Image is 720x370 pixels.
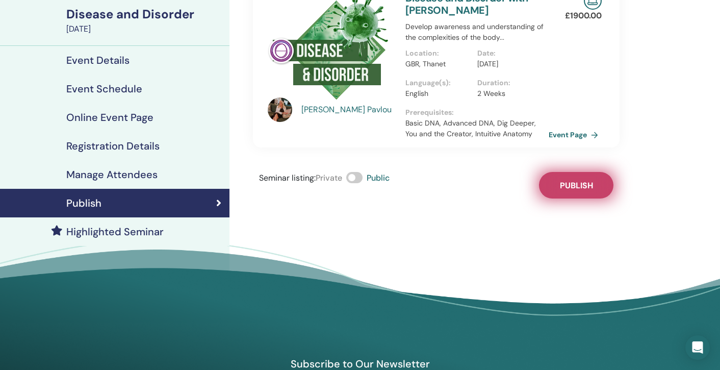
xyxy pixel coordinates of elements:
p: English [405,88,471,99]
div: Disease and Disorder [66,6,223,23]
span: Private [316,172,342,183]
p: GBR, Thanet [405,59,471,69]
div: [DATE] [66,23,223,35]
img: default.jpg [268,97,292,122]
button: Publish [539,172,613,199]
h4: Event Details [66,54,130,66]
p: Basic DNA, Advanced DNA, Dig Deeper, You and the Creator, Intuitive Anatomy [405,118,549,139]
div: Open Intercom Messenger [685,335,710,360]
a: [PERSON_NAME] Pavlou [301,104,396,116]
p: [DATE] [477,59,543,69]
h4: Online Event Page [66,111,153,124]
span: Publish [560,180,593,191]
p: Location : [405,48,471,59]
h4: Registration Details [66,140,160,152]
a: Event Page [549,127,602,142]
p: Duration : [477,78,543,88]
p: Language(s) : [405,78,471,88]
p: 2 Weeks [477,88,543,99]
a: Disease and Disorder[DATE] [60,6,229,35]
p: Date : [477,48,543,59]
h4: Event Schedule [66,83,142,95]
p: Develop awareness and understanding of the complexities of the body... [405,21,549,43]
h4: Publish [66,197,101,209]
span: Seminar listing : [259,172,316,183]
h4: Manage Attendees [66,168,158,181]
p: Prerequisites : [405,107,549,118]
span: Public [367,172,390,183]
h4: Highlighted Seminar [66,226,164,238]
p: £ 1900.00 [565,10,602,22]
